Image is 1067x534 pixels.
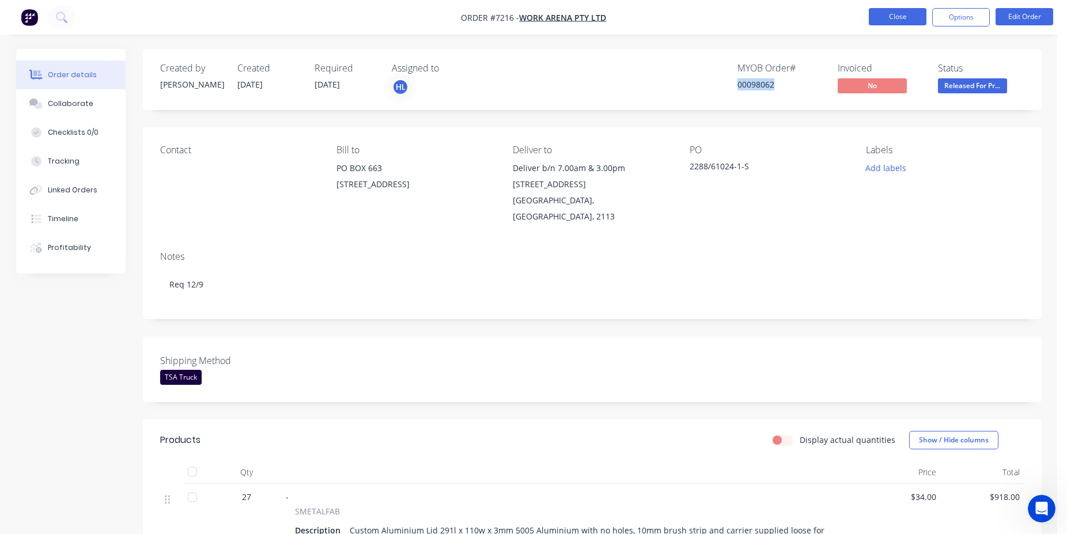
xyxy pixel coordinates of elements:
[160,267,1024,302] div: Req 12/9
[48,99,93,109] div: Collaborate
[160,433,200,447] div: Products
[16,204,126,233] button: Timeline
[48,214,78,224] div: Timeline
[16,118,126,147] button: Checklists 0/0
[212,461,281,484] div: Qty
[737,78,824,90] div: 00098062
[392,63,507,74] div: Assigned to
[690,160,834,176] div: 2288/61024-1-S
[461,12,519,23] span: Order #7216 -
[336,145,494,156] div: Bill to
[513,192,671,225] div: [GEOGRAPHIC_DATA], [GEOGRAPHIC_DATA], 2113
[860,160,913,176] button: Add labels
[160,354,304,368] label: Shipping Method
[938,78,1007,93] span: Released For Pr...
[237,79,263,90] span: [DATE]
[800,434,895,446] label: Display actual quantities
[315,63,378,74] div: Required
[48,243,91,253] div: Profitability
[737,63,824,74] div: MYOB Order #
[295,505,340,517] span: SMETALFAB
[869,8,926,25] button: Close
[519,12,606,23] a: Work Arena Pty Ltd
[838,78,907,93] span: No
[909,431,998,449] button: Show / Hide columns
[513,160,671,192] div: Deliver b/n 7.00am & 3.00pm [STREET_ADDRESS]
[938,63,1024,74] div: Status
[336,160,494,176] div: PO BOX 663
[160,78,224,90] div: [PERSON_NAME]
[945,491,1020,503] span: $918.00
[938,78,1007,96] button: Released For Pr...
[16,60,126,89] button: Order details
[160,370,202,385] div: TSA Truck
[48,127,99,138] div: Checklists 0/0
[286,491,289,502] span: -
[16,147,126,176] button: Tracking
[242,491,251,503] span: 27
[48,185,97,195] div: Linked Orders
[336,160,494,197] div: PO BOX 663[STREET_ADDRESS]
[866,145,1024,156] div: Labels
[838,63,924,74] div: Invoiced
[16,233,126,262] button: Profitability
[160,63,224,74] div: Created by
[941,461,1024,484] div: Total
[48,156,80,166] div: Tracking
[160,145,318,156] div: Contact
[336,176,494,192] div: [STREET_ADDRESS]
[857,461,941,484] div: Price
[237,63,301,74] div: Created
[862,491,936,503] span: $34.00
[160,251,1024,262] div: Notes
[513,160,671,225] div: Deliver b/n 7.00am & 3.00pm [STREET_ADDRESS][GEOGRAPHIC_DATA], [GEOGRAPHIC_DATA], 2113
[48,70,97,80] div: Order details
[932,8,990,26] button: Options
[513,145,671,156] div: Deliver to
[1028,495,1055,522] iframe: Intercom live chat
[315,79,340,90] span: [DATE]
[392,78,409,96] button: HL
[690,145,847,156] div: PO
[996,8,1053,25] button: Edit Order
[16,89,126,118] button: Collaborate
[21,9,38,26] img: Factory
[16,176,126,204] button: Linked Orders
